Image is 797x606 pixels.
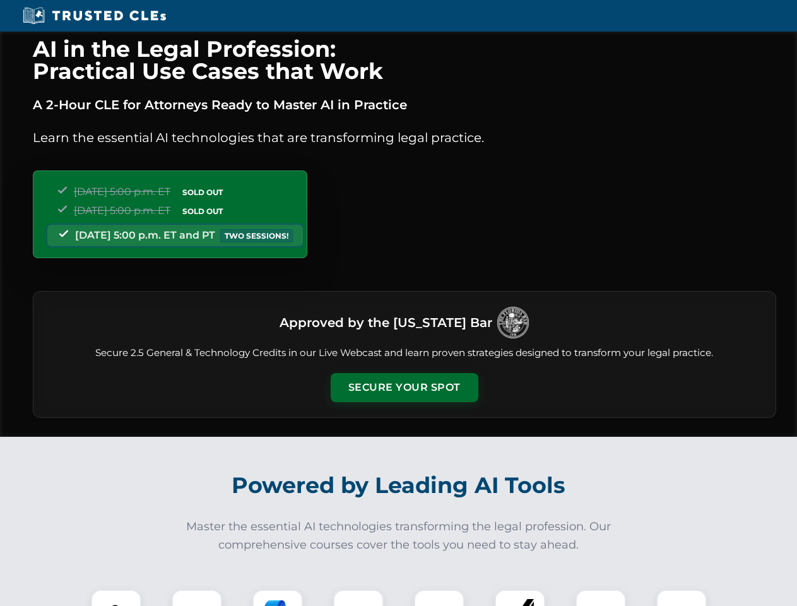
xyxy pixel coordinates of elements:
button: Secure Your Spot [331,373,478,402]
img: Logo [497,307,529,338]
span: [DATE] 5:00 p.m. ET [74,205,170,217]
h2: Powered by Leading AI Tools [49,463,748,508]
span: SOLD OUT [178,186,227,199]
span: [DATE] 5:00 p.m. ET [74,186,170,198]
p: A 2-Hour CLE for Attorneys Ready to Master AI in Practice [33,95,776,115]
p: Learn the essential AI technologies that are transforming legal practice. [33,128,776,148]
h3: Approved by the [US_STATE] Bar [280,311,492,334]
h1: AI in the Legal Profession: Practical Use Cases that Work [33,38,776,82]
p: Master the essential AI technologies transforming the legal profession. Our comprehensive courses... [178,518,620,554]
p: Secure 2.5 General & Technology Credits in our Live Webcast and learn proven strategies designed ... [49,346,760,360]
span: SOLD OUT [178,205,227,218]
img: Trusted CLEs [19,6,170,25]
